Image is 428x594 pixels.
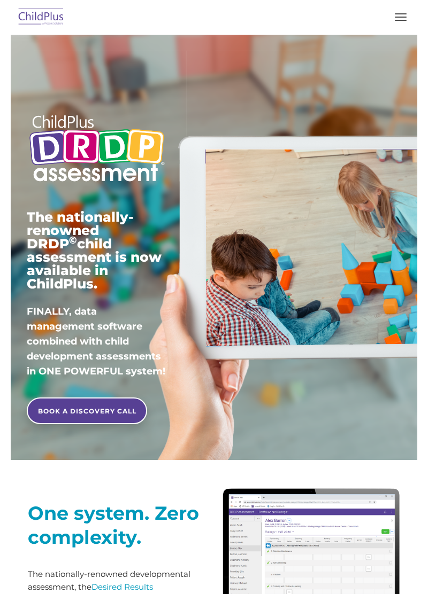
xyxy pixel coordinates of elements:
[27,397,147,424] a: BOOK A DISCOVERY CALL
[69,234,77,246] sup: ©
[16,5,66,30] img: ChildPlus by Procare Solutions
[28,502,199,549] strong: One system. Zero complexity.
[27,306,165,377] span: FINALLY, data management software combined with child development assessments in ONE POWERFUL sys...
[27,209,162,292] span: The nationally-renowned DRDP child assessment is now available in ChildPlus.
[27,107,167,192] img: Copyright - DRDP Logo Light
